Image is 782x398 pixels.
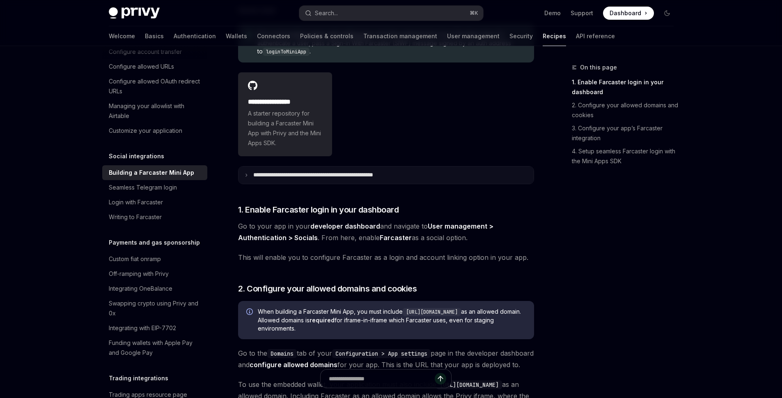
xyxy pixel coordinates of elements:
a: Basics [145,26,164,46]
div: Swapping crypto using Privy and 0x [109,298,202,318]
a: Seamless Telegram login [102,180,207,195]
a: Configure allowed URLs [102,59,207,74]
a: Security [509,26,533,46]
div: Custom fiat onramp [109,254,161,264]
span: This will enable you to configure Farcaster as a login and account linking option in your app. [238,252,534,263]
a: User management [447,26,500,46]
img: dark logo [109,7,160,19]
a: Support [571,9,593,17]
span: Dashboard [610,9,641,17]
code: Configuration > App settings [332,349,431,358]
span: Go to your app in your and navigate to . From here, enable as a social option. [238,220,534,243]
strong: Farcaster [380,234,412,242]
div: Building a Farcaster Mini App [109,168,194,178]
span: ⌘ K [470,10,478,16]
span: When building a Farcaster Mini App, you must include as an allowed domain. Allowed domains is for... [258,308,526,333]
a: Configure allowed OAuth redirect URLs [102,74,207,99]
div: Funding wallets with Apple Pay and Google Pay [109,338,202,358]
a: Integrating OneBalance [102,281,207,296]
span: 1. Enable Farcaster login in your dashboard [238,204,399,215]
svg: Info [246,308,255,317]
a: API reference [576,26,615,46]
a: **** **** **** **A starter repository for building a Farcaster Mini App with Privy and the Mini A... [238,72,333,156]
div: Integrating with EIP-7702 [109,323,176,333]
span: 2. Configure your allowed domains and cookies [238,283,417,294]
div: Managing your allowlist with Airtable [109,101,202,121]
span: A starter repository for building a Farcaster Mini App with Privy and the Mini Apps SDK. [248,109,323,148]
strong: User management > Authentication > Socials [238,222,493,242]
div: Off-ramping with Privy [109,269,169,279]
div: Customize your application [109,126,182,136]
a: Authentication [174,26,216,46]
strong: required [310,317,335,324]
div: Seamless Telegram login [109,183,177,192]
a: 2. Configure your allowed domains and cookies [572,99,680,122]
a: Building a Farcaster Mini App [102,165,207,180]
a: 3. Configure your app’s Farcaster integration [572,122,680,145]
a: Funding wallets with Apple Pay and Google Pay [102,336,207,360]
span: Go to the tab of your page in the developer dashboard and for your app. This is the URL that your... [238,347,534,370]
a: Demo [544,9,561,17]
div: Configure allowed URLs [109,62,174,72]
a: 1. Enable Farcaster login in your dashboard [572,76,680,99]
a: Wallets [226,26,247,46]
a: Login with Farcaster [102,195,207,210]
a: 4. Setup seamless Farcaster login with the Mini Apps SDK [572,145,680,168]
code: [URL][DOMAIN_NAME] [403,308,461,316]
div: Configure allowed OAuth redirect URLs [109,76,202,96]
a: Writing to Farcaster [102,210,207,224]
a: configure allowed domains [250,361,337,369]
h5: Payments and gas sponsorship [109,238,200,248]
div: Login with Farcaster [109,197,163,207]
button: Toggle dark mode [660,7,674,20]
a: Dashboard [603,7,654,20]
div: Search... [315,8,338,18]
a: Transaction management [363,26,437,46]
a: Customize your application [102,123,207,138]
div: Integrating OneBalance [109,284,172,294]
a: Managing your allowlist with Airtable [102,99,207,123]
a: Welcome [109,26,135,46]
a: Off-ramping with Privy [102,266,207,281]
code: loginToMiniApp [263,48,310,56]
a: Integrating with EIP-7702 [102,321,207,336]
a: Connectors [257,26,290,46]
button: Search...⌘K [299,6,483,21]
a: Recipes [543,26,566,46]
h5: Social integrations [109,151,164,161]
a: Policies & controls [300,26,353,46]
button: Send message [435,373,446,384]
span: On this page [580,62,617,72]
a: developer dashboard [310,222,380,231]
h5: Trading integrations [109,373,168,383]
div: Writing to Farcaster [109,212,162,222]
a: Custom fiat onramp [102,252,207,266]
a: Swapping crypto using Privy and 0x [102,296,207,321]
code: Domains [267,349,297,358]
